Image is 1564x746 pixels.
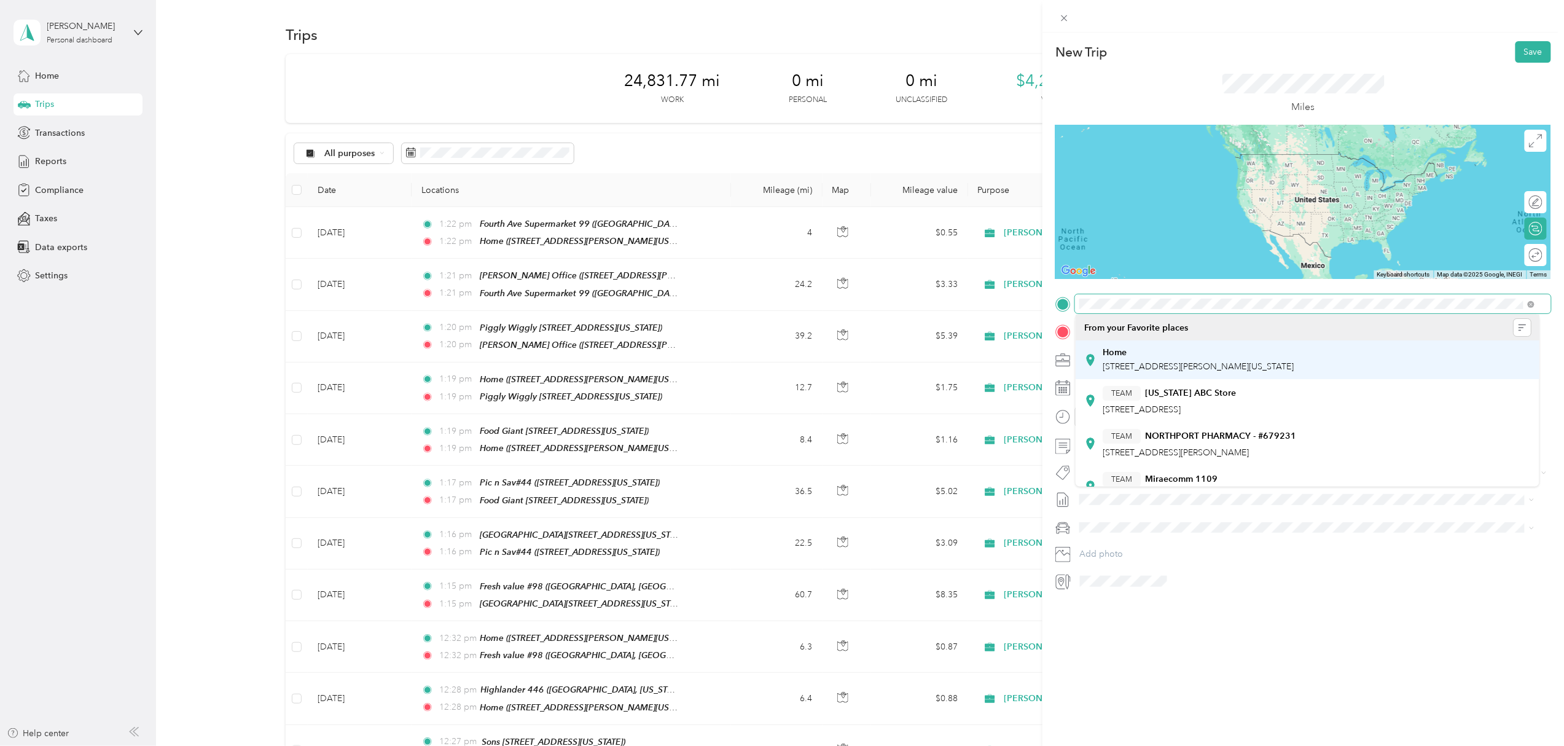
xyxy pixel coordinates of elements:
[1103,386,1141,401] button: TEAM
[1495,677,1564,746] iframe: Everlance-gr Chat Button Frame
[1103,347,1127,358] strong: Home
[1111,388,1132,399] span: TEAM
[1103,361,1294,372] span: [STREET_ADDRESS][PERSON_NAME][US_STATE]
[1145,431,1296,442] strong: NORTHPORT PHARMACY - #679231
[1075,546,1551,563] button: Add photo
[1103,472,1141,487] button: TEAM
[1145,388,1236,399] strong: [US_STATE] ABC Store
[1058,263,1099,279] a: Open this area in Google Maps (opens a new window)
[1292,100,1315,115] p: Miles
[1055,44,1107,61] p: New Trip
[1145,474,1218,485] strong: Miraecomm 1109
[1515,41,1551,63] button: Save
[1377,270,1430,279] button: Keyboard shortcuts
[1103,404,1181,415] span: [STREET_ADDRESS]
[1103,447,1249,458] span: [STREET_ADDRESS][PERSON_NAME]
[1084,323,1188,334] span: From your Favorite places
[1111,431,1132,442] span: TEAM
[1058,263,1099,279] img: Google
[1437,271,1523,278] span: Map data ©2025 Google, INEGI
[1103,429,1141,444] button: TEAM
[1111,474,1132,485] span: TEAM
